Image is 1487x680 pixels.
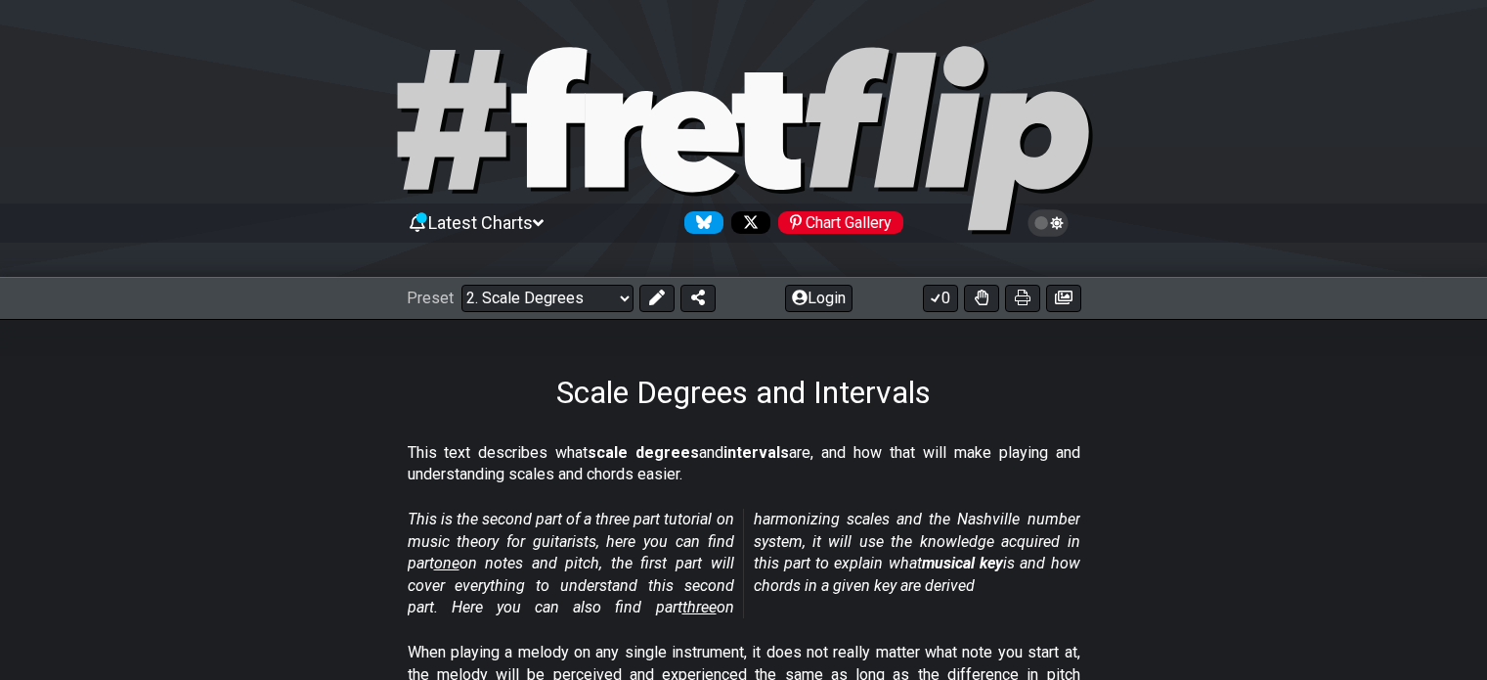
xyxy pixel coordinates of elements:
em: This is the second part of a three part tutorial on music theory for guitarists, here you can fin... [408,510,1080,616]
div: Chart Gallery [778,211,903,234]
h1: Scale Degrees and Intervals [556,374,931,411]
button: Edit Preset [639,285,675,312]
span: Toggle light / dark theme [1037,214,1060,232]
span: one [434,554,459,572]
button: Toggle Dexterity for all fretkits [964,285,999,312]
a: Follow #fretflip at Bluesky [677,211,723,234]
button: Print [1005,285,1040,312]
button: Create image [1046,285,1081,312]
span: three [682,598,717,616]
a: #fretflip at Pinterest [770,211,903,234]
span: Preset [407,289,454,307]
p: This text describes what and are, and how that will make playing and understanding scales and cho... [408,442,1080,486]
button: 0 [923,285,958,312]
select: Preset [461,285,634,312]
button: Login [785,285,853,312]
strong: intervals [723,443,789,462]
strong: scale degrees [588,443,699,462]
span: Latest Charts [428,212,533,233]
a: Follow #fretflip at X [723,211,770,234]
button: Share Preset [680,285,716,312]
strong: musical key [922,554,1003,572]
